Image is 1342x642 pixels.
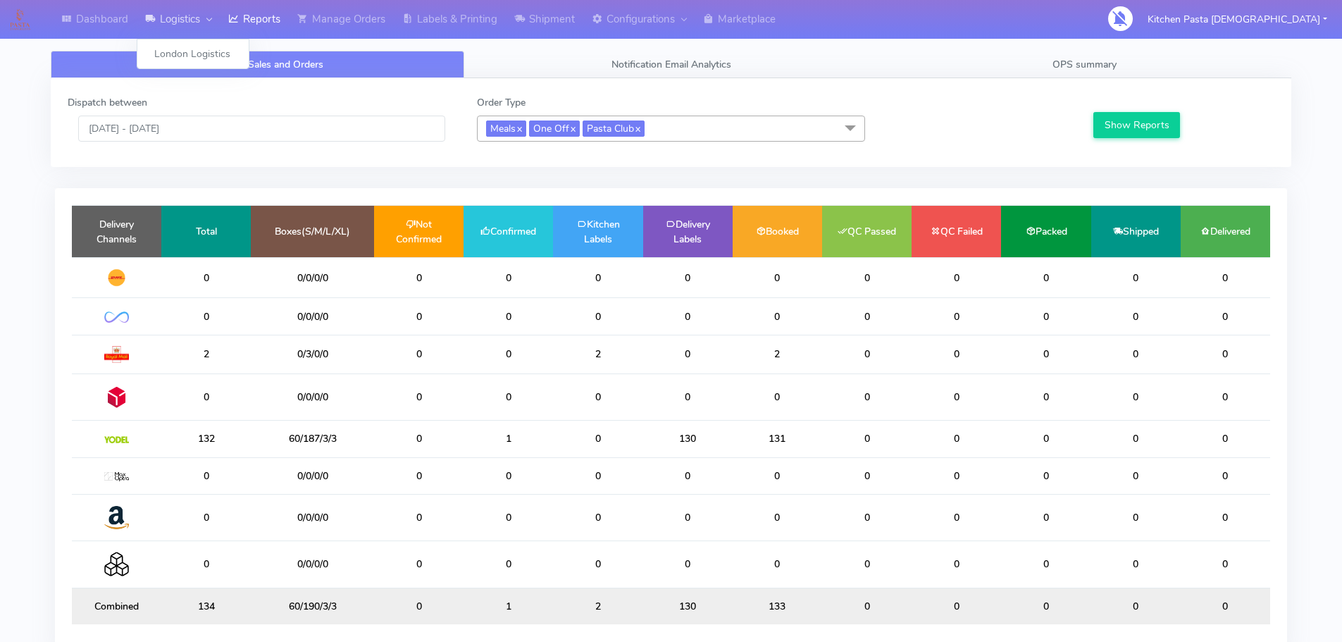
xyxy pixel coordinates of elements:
td: 0 [1181,298,1270,335]
td: 0 [1091,257,1181,298]
td: 0 [464,374,553,420]
a: x [516,121,522,135]
td: 0 [553,541,642,588]
ul: Tabs [51,51,1291,78]
td: 0 [1091,541,1181,588]
td: 0 [733,457,822,494]
td: 0 [161,494,251,541]
span: OPS summary [1052,58,1117,71]
td: 131 [733,421,822,457]
td: 0 [1001,421,1091,457]
label: Order Type [477,95,526,110]
td: 0 [1091,588,1181,624]
td: 0 [1001,588,1091,624]
td: 2 [553,335,642,374]
td: 0 [1181,494,1270,541]
td: 0 [464,257,553,298]
td: 2 [733,335,822,374]
td: 0 [912,421,1001,457]
td: 0 [161,374,251,420]
td: 132 [161,421,251,457]
td: 0/0/0/0 [251,494,374,541]
td: 130 [643,588,733,624]
td: 0 [1181,421,1270,457]
td: 0/0/0/0 [251,374,374,420]
input: Pick the Daterange [78,116,445,142]
td: 0 [912,298,1001,335]
td: 0 [161,457,251,494]
td: 0 [1181,374,1270,420]
td: 0 [1001,335,1091,374]
img: DPD [104,385,129,409]
td: 0/0/0/0 [251,257,374,298]
td: Not Confirmed [374,206,464,257]
td: QC Failed [912,206,1001,257]
td: 60/187/3/3 [251,421,374,457]
td: 0 [643,257,733,298]
td: Boxes(S/M/L/XL) [251,206,374,257]
td: 0 [822,335,912,374]
td: 0 [643,541,733,588]
td: Kitchen Labels [553,206,642,257]
label: Dispatch between [68,95,147,110]
td: 0 [912,588,1001,624]
td: 0 [374,494,464,541]
td: 0 [1001,494,1091,541]
td: 60/190/3/3 [251,588,374,624]
td: 0 [553,298,642,335]
td: 0 [553,457,642,494]
td: Shipped [1091,206,1181,257]
span: One Off [529,121,580,137]
td: 0 [822,457,912,494]
td: 0 [733,494,822,541]
td: Booked [733,206,822,257]
td: Delivered [1181,206,1270,257]
td: 0/3/0/0 [251,335,374,374]
td: Combined [72,588,161,624]
td: 0 [464,541,553,588]
td: 0 [1001,298,1091,335]
td: 133 [733,588,822,624]
td: 0 [553,421,642,457]
td: 0 [374,374,464,420]
td: 0 [374,588,464,624]
td: 0 [374,457,464,494]
span: Notification Email Analytics [611,58,731,71]
td: 0 [822,588,912,624]
td: 0 [822,421,912,457]
td: 0 [464,457,553,494]
td: 0 [822,541,912,588]
td: 0 [1001,374,1091,420]
td: 0 [1181,541,1270,588]
td: 0 [733,541,822,588]
td: 0 [643,335,733,374]
td: 0 [374,298,464,335]
td: 0 [1091,374,1181,420]
td: 0 [912,374,1001,420]
img: MaxOptra [104,472,129,482]
td: 0 [912,257,1001,298]
td: 0 [912,335,1001,374]
a: x [569,121,576,135]
td: 1 [464,421,553,457]
img: DHL [104,268,129,287]
td: 0 [1091,298,1181,335]
td: 0/0/0/0 [251,541,374,588]
td: 0 [733,298,822,335]
td: 0 [822,298,912,335]
td: 0/0/0/0 [251,457,374,494]
td: 0 [1181,257,1270,298]
td: 0 [1181,588,1270,624]
td: 130 [643,421,733,457]
td: 0 [1091,421,1181,457]
td: 0 [1091,335,1181,374]
img: Yodel [104,436,129,443]
img: Amazon [104,505,129,530]
td: 0 [1181,457,1270,494]
td: 0 [1091,457,1181,494]
td: 0 [1001,457,1091,494]
td: 0 [374,541,464,588]
td: 0 [161,541,251,588]
td: 0 [1181,335,1270,374]
span: Pasta Club [583,121,645,137]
